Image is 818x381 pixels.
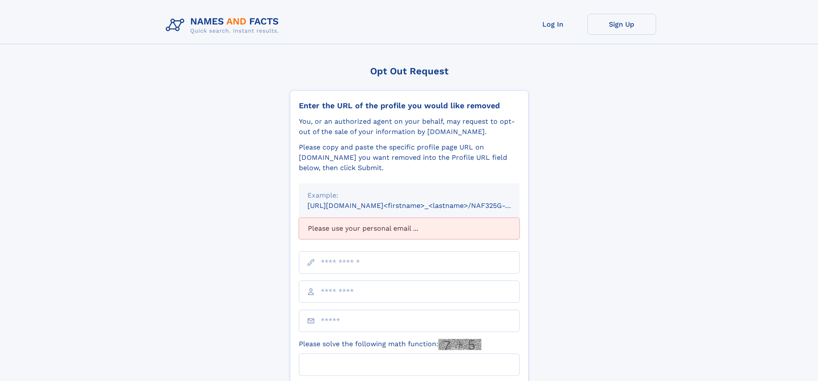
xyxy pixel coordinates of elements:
div: You, or an authorized agent on your behalf, may request to opt-out of the sale of your informatio... [299,116,520,137]
a: Log In [519,14,587,35]
div: Please copy and paste the specific profile page URL on [DOMAIN_NAME] you want removed into the Pr... [299,142,520,173]
div: Please use your personal email ... [299,218,520,239]
div: Enter the URL of the profile you would like removed [299,101,520,110]
a: Sign Up [587,14,656,35]
small: [URL][DOMAIN_NAME]<firstname>_<lastname>/NAF325G-xxxxxxxx [307,201,536,210]
div: Example: [307,190,511,201]
img: Logo Names and Facts [162,14,286,37]
label: Please solve the following math function: [299,339,481,350]
div: Opt Out Request [290,66,529,76]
